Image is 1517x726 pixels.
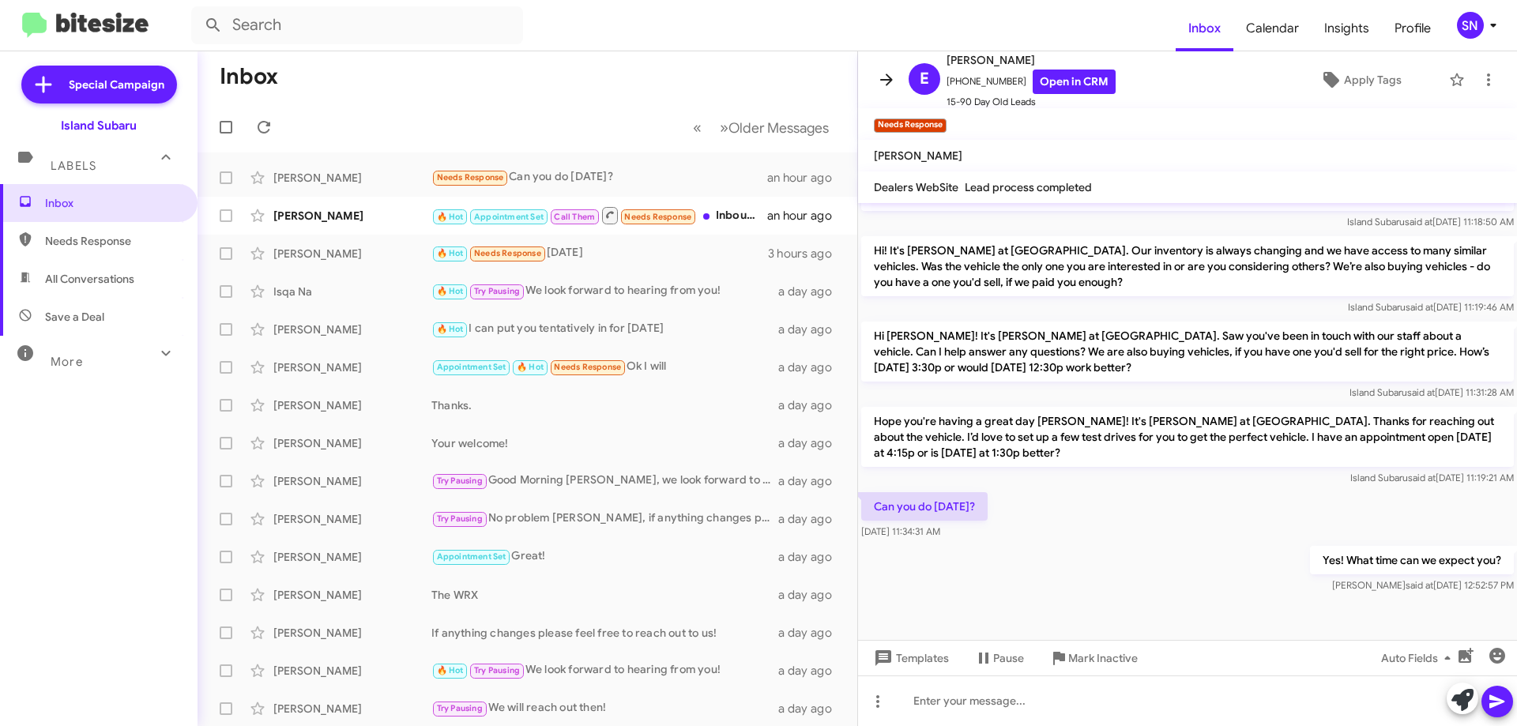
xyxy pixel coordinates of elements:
[273,284,431,299] div: Isqa Na
[778,701,845,717] div: a day ago
[517,362,544,372] span: 🔥 Hot
[1312,6,1382,51] a: Insights
[993,644,1024,672] span: Pause
[683,111,711,144] button: Previous
[474,665,520,675] span: Try Pausing
[778,511,845,527] div: a day ago
[437,324,464,334] span: 🔥 Hot
[693,118,702,137] span: «
[273,435,431,451] div: [PERSON_NAME]
[474,248,541,258] span: Needs Response
[778,322,845,337] div: a day ago
[861,492,988,521] p: Can you do [DATE]?
[1176,6,1233,51] a: Inbox
[431,397,778,413] div: Thanks.
[1444,12,1500,39] button: SN
[858,644,962,672] button: Templates
[191,6,523,44] input: Search
[431,282,778,300] div: We look forward to hearing from you!
[874,118,947,133] small: Needs Response
[965,180,1092,194] span: Lead process completed
[431,205,767,225] div: Inbound Call
[51,355,83,369] span: More
[1037,644,1150,672] button: Mark Inactive
[871,644,949,672] span: Templates
[437,286,464,296] span: 🔥 Hot
[437,172,504,182] span: Needs Response
[1344,66,1402,94] span: Apply Tags
[1233,6,1312,51] a: Calendar
[947,94,1116,110] span: 15-90 Day Old Leads
[778,587,845,603] div: a day ago
[273,359,431,375] div: [PERSON_NAME]
[778,284,845,299] div: a day ago
[437,513,483,524] span: Try Pausing
[874,180,958,194] span: Dealers WebSite
[778,473,845,489] div: a day ago
[554,212,595,222] span: Call Them
[778,359,845,375] div: a day ago
[1406,579,1433,591] span: said at
[1381,644,1457,672] span: Auto Fields
[861,525,940,537] span: [DATE] 11:34:31 AM
[273,663,431,679] div: [PERSON_NAME]
[431,472,778,490] div: Good Morning [PERSON_NAME], we look forward to working with you!
[61,118,137,134] div: Island Subaru
[437,551,506,562] span: Appointment Set
[431,435,778,451] div: Your welcome!
[273,170,431,186] div: [PERSON_NAME]
[778,625,845,641] div: a day ago
[624,212,691,222] span: Needs Response
[767,208,845,224] div: an hour ago
[437,703,483,713] span: Try Pausing
[768,246,845,261] div: 3 hours ago
[778,397,845,413] div: a day ago
[51,159,96,173] span: Labels
[1405,216,1432,228] span: said at
[1407,386,1435,398] span: said at
[920,66,929,92] span: E
[778,435,845,451] div: a day ago
[1368,644,1470,672] button: Auto Fields
[45,271,134,287] span: All Conversations
[69,77,164,92] span: Special Campaign
[431,168,767,186] div: Can you do [DATE]?
[1348,301,1514,313] span: Island Subaru [DATE] 11:19:46 AM
[431,358,778,376] div: Ok I will
[1457,12,1484,39] div: SN
[684,111,838,144] nav: Page navigation example
[437,476,483,486] span: Try Pausing
[273,473,431,489] div: [PERSON_NAME]
[1382,6,1444,51] span: Profile
[1033,70,1116,94] a: Open in CRM
[1408,472,1436,483] span: said at
[1332,579,1514,591] span: [PERSON_NAME] [DATE] 12:52:57 PM
[962,644,1037,672] button: Pause
[431,547,778,566] div: Great!
[728,119,829,137] span: Older Messages
[220,64,278,89] h1: Inbox
[947,70,1116,94] span: [PHONE_NUMBER]
[720,118,728,137] span: »
[861,322,1514,382] p: Hi [PERSON_NAME]! It's [PERSON_NAME] at [GEOGRAPHIC_DATA]. Saw you've been in touch with our staf...
[437,362,506,372] span: Appointment Set
[273,625,431,641] div: [PERSON_NAME]
[1350,472,1514,483] span: Island Subaru [DATE] 11:19:21 AM
[273,208,431,224] div: [PERSON_NAME]
[710,111,838,144] button: Next
[554,362,621,372] span: Needs Response
[861,236,1514,296] p: Hi! It's [PERSON_NAME] at [GEOGRAPHIC_DATA]. Our inventory is always changing and we have access ...
[273,322,431,337] div: [PERSON_NAME]
[431,625,778,641] div: If anything changes please feel free to reach out to us!
[474,212,544,222] span: Appointment Set
[273,397,431,413] div: [PERSON_NAME]
[431,699,778,717] div: We will reach out then!
[273,587,431,603] div: [PERSON_NAME]
[437,212,464,222] span: 🔥 Hot
[1349,386,1514,398] span: Island Subaru [DATE] 11:31:28 AM
[1279,66,1441,94] button: Apply Tags
[431,320,778,338] div: I can put you tentatively in for [DATE]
